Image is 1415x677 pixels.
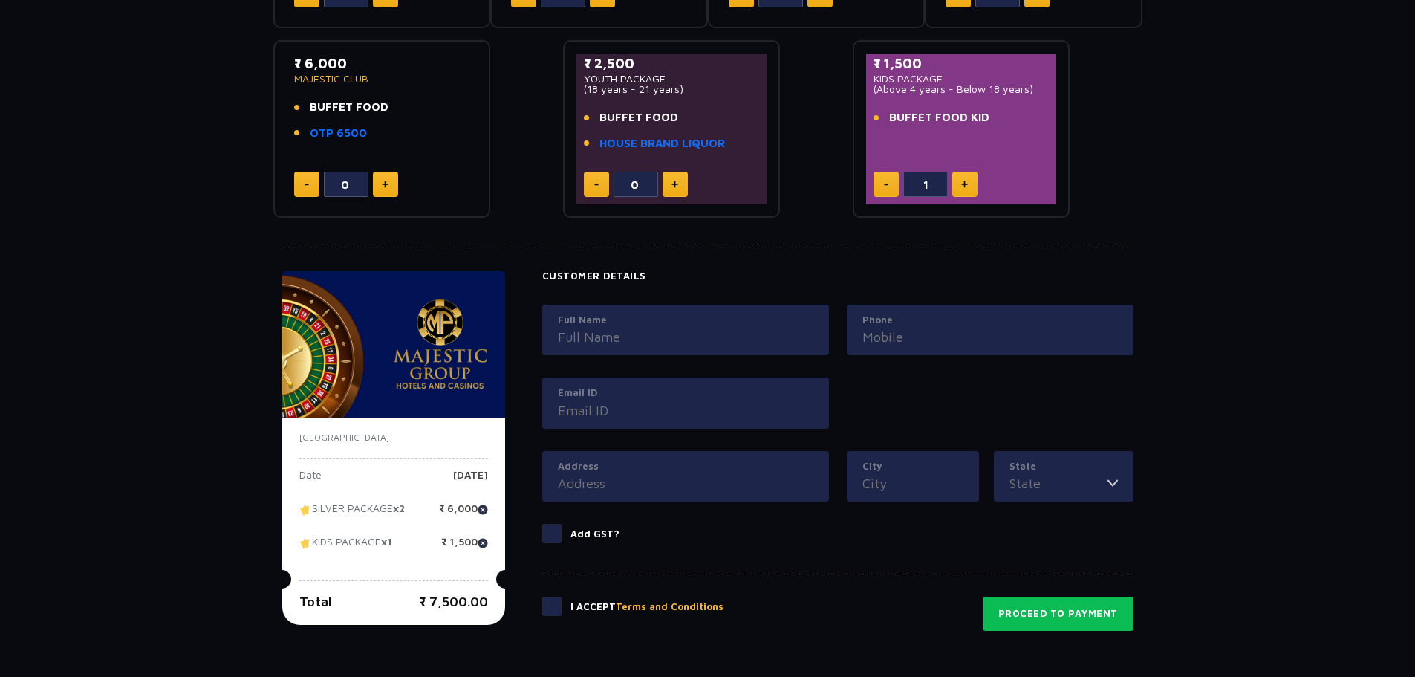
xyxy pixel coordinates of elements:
p: MAJESTIC CLUB [294,74,470,84]
p: (18 years - 21 years) [584,84,760,94]
label: Email ID [558,386,813,401]
p: ₹ 1,500 [874,54,1050,74]
img: tikcet [299,503,312,516]
img: tikcet [299,537,312,550]
p: YOUTH PACKAGE [584,74,760,84]
span: BUFFET FOOD [310,99,388,116]
img: plus [671,181,678,188]
a: HOUSE BRAND LIQUOR [599,135,725,152]
p: I Accept [570,600,723,615]
img: plus [961,181,968,188]
input: Email ID [558,401,813,421]
input: Address [558,473,813,493]
p: (Above 4 years - Below 18 years) [874,84,1050,94]
strong: x1 [381,536,392,548]
span: BUFFET FOOD KID [889,109,989,126]
p: [GEOGRAPHIC_DATA] [299,431,488,444]
p: KIDS PACKAGE [299,537,392,559]
p: Total [299,592,332,612]
input: City [862,473,963,493]
p: [DATE] [453,470,488,492]
input: State [1009,473,1107,493]
label: Address [558,459,813,474]
img: plus [382,181,388,188]
img: toggler icon [1107,473,1118,493]
a: OTP 6500 [310,125,367,142]
strong: x2 [393,502,405,515]
img: minus [305,184,309,186]
p: ₹ 1,500 [441,537,488,559]
label: Phone [862,313,1118,328]
p: KIDS PACKAGE [874,74,1050,84]
label: City [862,459,963,474]
p: ₹ 6,000 [294,54,470,74]
label: State [1009,459,1118,474]
p: ₹ 6,000 [439,503,488,525]
p: Date [299,470,322,492]
button: Terms and Conditions [616,600,723,615]
input: Full Name [558,327,813,347]
img: minus [594,184,599,186]
h4: Customer Details [542,271,1133,282]
label: Full Name [558,313,813,328]
span: BUFFET FOOD [599,109,678,126]
input: Mobile [862,327,1118,347]
img: majesticPride-banner [282,271,505,418]
button: Proceed to Payment [983,597,1133,631]
p: SILVER PACKAGE [299,503,405,525]
p: ₹ 2,500 [584,54,760,74]
p: Add GST? [570,527,619,542]
p: ₹ 7,500.00 [419,592,488,612]
img: minus [884,184,888,186]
